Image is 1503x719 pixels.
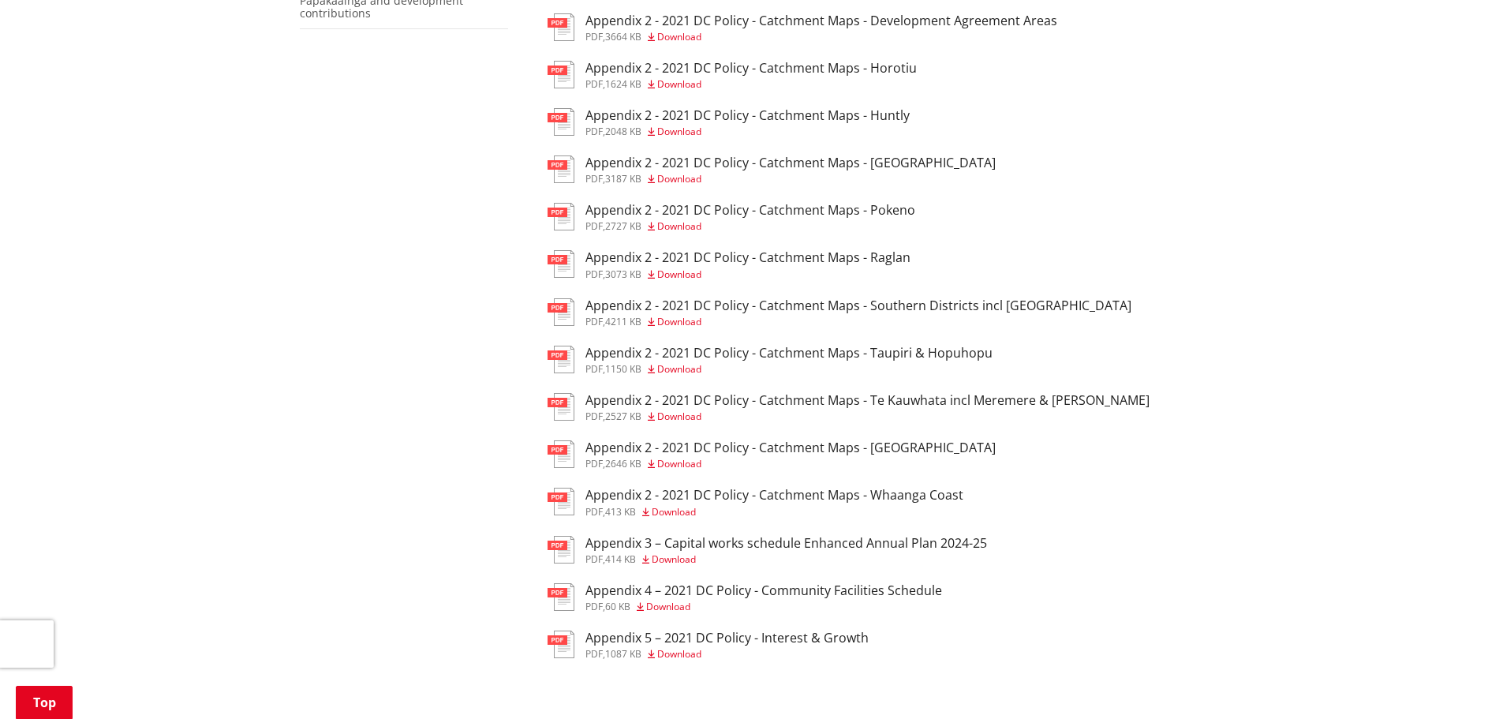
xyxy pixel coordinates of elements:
[585,505,603,519] span: pdf
[548,488,574,515] img: document-pdf.svg
[605,600,630,613] span: 60 KB
[585,488,963,503] h3: Appendix 2 - 2021 DC Policy - Catchment Maps - Whaanga Coast
[605,552,636,566] span: 414 KB
[548,61,574,88] img: document-pdf.svg
[605,172,641,185] span: 3187 KB
[585,172,603,185] span: pdf
[585,600,603,613] span: pdf
[548,155,996,184] a: Appendix 2 - 2021 DC Policy - Catchment Maps - [GEOGRAPHIC_DATA] pdf,3187 KB Download
[585,219,603,233] span: pdf
[548,250,574,278] img: document-pdf.svg
[652,552,696,566] span: Download
[548,203,915,231] a: Appendix 2 - 2021 DC Policy - Catchment Maps - Pokeno pdf,2727 KB Download
[585,631,869,646] h3: Appendix 5 – 2021 DC Policy - Interest & Growth
[605,505,636,519] span: 413 KB
[585,127,910,137] div: ,
[605,30,641,43] span: 3664 KB
[605,410,641,423] span: 2527 KB
[652,505,696,519] span: Download
[585,650,869,659] div: ,
[605,77,641,91] span: 1624 KB
[585,61,917,76] h3: Appendix 2 - 2021 DC Policy - Catchment Maps - Horotiu
[585,583,942,598] h3: Appendix 4 – 2021 DC Policy - Community Facilities Schedule
[585,536,987,551] h3: Appendix 3 – Capital works schedule Enhanced Annual Plan 2024-25
[548,631,574,658] img: document-pdf.svg
[585,270,910,279] div: ,
[585,108,910,123] h3: Appendix 2 - 2021 DC Policy - Catchment Maps - Huntly
[657,172,701,185] span: Download
[585,298,1131,313] h3: Appendix 2 - 2021 DC Policy - Catchment Maps - Southern Districts incl [GEOGRAPHIC_DATA]
[585,552,603,566] span: pdf
[548,298,574,326] img: document-pdf.svg
[657,362,701,376] span: Download
[605,219,641,233] span: 2727 KB
[657,77,701,91] span: Download
[585,410,603,423] span: pdf
[548,61,917,89] a: Appendix 2 - 2021 DC Policy - Catchment Maps - Horotiu pdf,1624 KB Download
[585,459,996,469] div: ,
[585,32,1057,42] div: ,
[548,13,1057,42] a: Appendix 2 - 2021 DC Policy - Catchment Maps - Development Agreement Areas pdf,3664 KB Download
[585,155,996,170] h3: Appendix 2 - 2021 DC Policy - Catchment Maps - [GEOGRAPHIC_DATA]
[585,125,603,138] span: pdf
[585,13,1057,28] h3: Appendix 2 - 2021 DC Policy - Catchment Maps - Development Agreement Areas
[16,686,73,719] a: Top
[548,203,574,230] img: document-pdf.svg
[657,125,701,138] span: Download
[585,412,1150,421] div: ,
[548,393,574,421] img: document-pdf.svg
[657,647,701,661] span: Download
[585,393,1150,408] h3: Appendix 2 - 2021 DC Policy - Catchment Maps - Te Kauwhata incl Meremere & [PERSON_NAME]
[548,108,910,137] a: Appendix 2 - 2021 DC Policy - Catchment Maps - Huntly pdf,2048 KB Download
[585,315,603,328] span: pdf
[548,631,869,659] a: Appendix 5 – 2021 DC Policy - Interest & Growth pdf,1087 KB Download
[585,80,917,89] div: ,
[548,108,574,136] img: document-pdf.svg
[657,268,701,281] span: Download
[657,410,701,423] span: Download
[585,268,603,281] span: pdf
[585,346,993,361] h3: Appendix 2 - 2021 DC Policy - Catchment Maps - Taupiri & Hopuhopu
[548,536,574,564] img: document-pdf.svg
[548,583,574,611] img: document-pdf.svg
[585,77,603,91] span: pdf
[548,440,996,469] a: Appendix 2 - 2021 DC Policy - Catchment Maps - [GEOGRAPHIC_DATA] pdf,2646 KB Download
[657,30,701,43] span: Download
[657,315,701,328] span: Download
[585,647,603,661] span: pdf
[548,393,1150,421] a: Appendix 2 - 2021 DC Policy - Catchment Maps - Te Kauwhata incl Meremere & [PERSON_NAME] pdf,2527...
[548,155,574,183] img: document-pdf.svg
[605,457,641,470] span: 2646 KB
[548,13,574,41] img: document-pdf.svg
[548,536,987,564] a: Appendix 3 – Capital works schedule Enhanced Annual Plan 2024-25 pdf,414 KB Download
[548,346,574,373] img: document-pdf.svg
[646,600,690,613] span: Download
[605,647,641,661] span: 1087 KB
[585,174,996,184] div: ,
[548,298,1131,327] a: Appendix 2 - 2021 DC Policy - Catchment Maps - Southern Districts incl [GEOGRAPHIC_DATA] pdf,4211...
[585,555,987,564] div: ,
[585,222,915,231] div: ,
[1430,653,1487,710] iframe: Messenger Launcher
[605,125,641,138] span: 2048 KB
[548,583,942,612] a: Appendix 4 – 2021 DC Policy - Community Facilities Schedule pdf,60 KB Download
[585,250,910,265] h3: Appendix 2 - 2021 DC Policy - Catchment Maps - Raglan
[605,268,641,281] span: 3073 KB
[657,457,701,470] span: Download
[585,365,993,374] div: ,
[548,440,574,468] img: document-pdf.svg
[585,317,1131,327] div: ,
[585,203,915,218] h3: Appendix 2 - 2021 DC Policy - Catchment Maps - Pokeno
[548,346,993,374] a: Appendix 2 - 2021 DC Policy - Catchment Maps - Taupiri & Hopuhopu pdf,1150 KB Download
[548,488,963,516] a: Appendix 2 - 2021 DC Policy - Catchment Maps - Whaanga Coast pdf,413 KB Download
[585,30,603,43] span: pdf
[548,250,910,279] a: Appendix 2 - 2021 DC Policy - Catchment Maps - Raglan pdf,3073 KB Download
[605,362,641,376] span: 1150 KB
[585,602,942,612] div: ,
[585,440,996,455] h3: Appendix 2 - 2021 DC Policy - Catchment Maps - [GEOGRAPHIC_DATA]
[585,507,963,517] div: ,
[585,457,603,470] span: pdf
[585,362,603,376] span: pdf
[657,219,701,233] span: Download
[605,315,641,328] span: 4211 KB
